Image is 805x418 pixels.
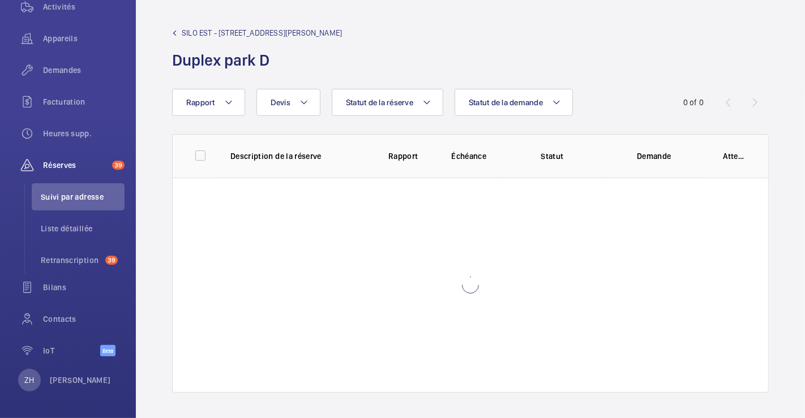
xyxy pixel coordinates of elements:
[346,98,413,107] span: Statut de la réserve
[332,89,443,116] button: Statut de la réserve
[172,89,245,116] button: Rapport
[230,150,370,162] p: Description de la réserve
[43,282,125,293] span: Bilans
[451,150,501,162] p: Échéance
[24,374,34,386] p: ZH
[43,313,125,325] span: Contacts
[271,98,290,107] span: Devis
[509,150,595,162] p: Statut
[43,345,100,356] span: IoT
[50,374,111,386] p: [PERSON_NAME]
[41,191,125,202] span: Suivi par adresse
[105,256,118,265] span: 39
[683,97,704,108] div: 0 of 0
[43,128,125,139] span: Heures supp.
[43,64,125,76] span: Demandes
[469,98,543,107] span: Statut de la demande
[186,98,215,107] span: Rapport
[388,150,434,162] p: Rapport
[41,255,101,266] span: Retranscription
[43,33,125,44] span: Appareils
[723,150,746,162] p: Attestation
[611,150,697,162] p: Demande
[100,345,115,356] span: Beta
[112,161,125,170] span: 39
[41,223,125,234] span: Liste détaillée
[43,1,125,12] span: Activités
[455,89,573,116] button: Statut de la demande
[182,27,342,38] span: SILO EST - [STREET_ADDRESS][PERSON_NAME]
[172,50,342,71] h1: Duplex park D
[256,89,320,116] button: Devis
[43,96,125,107] span: Facturation
[43,160,108,171] span: Réserves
